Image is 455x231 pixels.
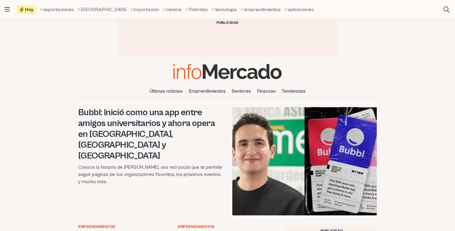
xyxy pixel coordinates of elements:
span: [GEOGRAPHIC_DATA] [81,6,126,13]
a: Emprendimientos [78,225,168,229]
a: [GEOGRAPHIC_DATA] [77,6,126,13]
span: importación [134,6,159,13]
a: aplicaciones [284,6,314,13]
a: Emprendimientos [186,86,228,96]
span: exportaciones [43,6,74,13]
a: Petróleo [185,6,208,13]
a: tecnologia [212,6,237,13]
a: Últimas noticias [147,86,185,96]
a: exportaciones [40,6,74,13]
a: emprendimientos [240,6,281,13]
img: Infomercado Ecuador logo [173,64,282,79]
span: tecnologia [215,6,237,13]
a: mineria [162,6,182,13]
span: mineria [166,6,182,13]
a: Bubbl: Inició como una app entre amigos universitarios y ahora opera en [GEOGRAPHIC_DATA], [GEOGR... [78,107,215,161]
a: Sectores [229,86,253,96]
a: importación [130,6,159,13]
img: Bubbl red social [232,107,377,215]
div: Publicidad [118,19,337,26]
a: Finanzas [255,86,278,96]
span: Hoy [25,7,33,12]
p: Conoce la historia de [PERSON_NAME], una red social que te permite seguir páginas de tus organiza... [78,164,223,185]
span: emprendimientos [244,6,281,13]
span: aplicaciones [288,6,314,13]
a: Emprendimientos [178,225,267,229]
a: Tendencias [279,86,308,96]
span: Petróleo [189,6,208,13]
